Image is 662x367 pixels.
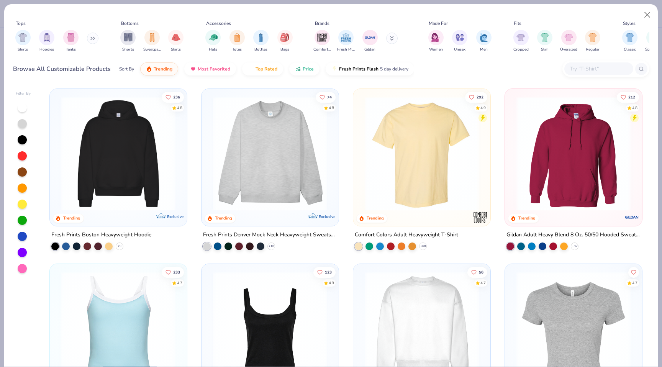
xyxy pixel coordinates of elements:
[206,20,231,27] div: Accessories
[473,210,488,225] img: Comfort Colors logo
[154,66,172,72] span: Trending
[18,33,27,42] img: Shirts Image
[467,267,487,277] button: Like
[140,62,178,75] button: Trending
[560,30,577,52] button: filter button
[506,230,641,240] div: Gildan Adult Heavy Blend 8 Oz. 50/50 Hooded Sweatshirt
[209,33,218,42] img: Hats Image
[177,105,183,111] div: 4.8
[623,20,636,27] div: Styles
[146,66,152,72] img: trending.gif
[480,33,488,42] img: Men Image
[362,30,378,52] div: filter for Gildan
[454,47,465,52] span: Unisex
[337,47,355,52] span: Fresh Prints
[541,47,549,52] span: Slim
[16,91,31,97] div: Filter By
[18,47,28,52] span: Shirts
[628,267,639,277] button: Like
[420,244,426,249] span: + 60
[229,30,245,52] div: filter for Totes
[248,66,254,72] img: TopRated.gif
[513,97,634,211] img: 01756b78-01f6-4cc6-8d8a-3c30c1a0c8ac
[120,30,136,52] div: filter for Shorts
[254,47,267,52] span: Bottles
[39,30,54,52] button: filter button
[428,30,444,52] div: filter for Women
[588,33,597,42] img: Regular Image
[190,66,196,72] img: most_fav.gif
[632,280,637,286] div: 4.7
[63,30,79,52] button: filter button
[233,33,241,42] img: Totes Image
[476,30,492,52] div: filter for Men
[174,95,180,99] span: 236
[537,30,552,52] button: filter button
[622,30,637,52] div: filter for Classic
[120,30,136,52] button: filter button
[361,97,483,211] img: 029b8af0-80e6-406f-9fdc-fdf898547912
[172,33,180,42] img: Skirts Image
[162,267,184,277] button: Like
[16,20,26,27] div: Tops
[51,230,151,240] div: Fresh Prints Boston Heavyweight Hoodie
[205,30,221,52] div: filter for Hats
[198,66,230,72] span: Most Favorited
[325,270,332,274] span: 123
[617,92,639,102] button: Like
[622,30,637,52] button: filter button
[167,214,184,219] span: Exclusive
[121,20,139,27] div: Bottoms
[242,62,283,75] button: Top Rated
[329,280,334,286] div: 4.9
[205,30,221,52] button: filter button
[39,30,54,52] div: filter for Hoodies
[428,30,444,52] button: filter button
[572,244,577,249] span: + 37
[257,33,265,42] img: Bottles Image
[148,33,156,42] img: Sweatpants Image
[541,33,549,42] img: Slim Image
[303,66,314,72] span: Price
[331,66,338,72] img: flash.gif
[480,280,486,286] div: 4.7
[13,64,111,74] div: Browse All Customizable Products
[362,30,378,52] button: filter button
[118,244,121,249] span: + 9
[513,30,529,52] div: filter for Cropped
[456,33,464,42] img: Unisex Image
[319,214,335,219] span: Exclusive
[289,62,320,75] button: Price
[209,97,331,211] img: f5d85501-0dbb-4ee4-b115-c08fa3845d83
[171,47,181,52] span: Skirts
[326,62,414,75] button: Fresh Prints Flash5 day delivery
[203,230,337,240] div: Fresh Prints Denver Mock Neck Heavyweight Sweatshirt
[277,30,293,52] div: filter for Bags
[431,33,440,42] img: Women Image
[514,20,521,27] div: Fits
[339,66,379,72] span: Fresh Prints Flash
[337,30,355,52] div: filter for Fresh Prints
[122,47,134,52] span: Shorts
[480,105,486,111] div: 4.9
[452,30,467,52] div: filter for Unisex
[253,30,269,52] div: filter for Bottles
[429,47,443,52] span: Women
[15,30,31,52] button: filter button
[184,62,236,75] button: Most Favorited
[628,95,635,99] span: 212
[316,32,328,43] img: Comfort Colors Image
[640,8,655,22] button: Close
[626,33,634,42] img: Classic Image
[327,95,332,99] span: 74
[337,30,355,52] button: filter button
[331,97,453,211] img: a90f7c54-8796-4cb2-9d6e-4e9644cfe0fe
[537,30,552,52] div: filter for Slim
[39,47,54,52] span: Hoodies
[63,30,79,52] div: filter for Tanks
[364,32,376,43] img: Gildan Image
[66,47,76,52] span: Tanks
[513,30,529,52] button: filter button
[280,47,289,52] span: Bags
[624,47,636,52] span: Classic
